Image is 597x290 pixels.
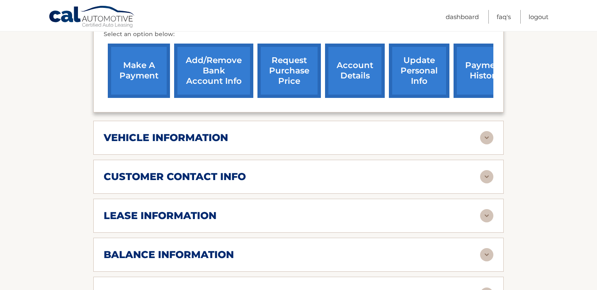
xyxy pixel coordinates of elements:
[104,210,216,222] h2: lease information
[104,171,246,183] h2: customer contact info
[454,44,516,98] a: payment history
[480,209,493,222] img: accordion-rest.svg
[389,44,449,98] a: update personal info
[108,44,170,98] a: make a payment
[480,248,493,261] img: accordion-rest.svg
[174,44,253,98] a: Add/Remove bank account info
[480,170,493,183] img: accordion-rest.svg
[480,131,493,144] img: accordion-rest.svg
[257,44,321,98] a: request purchase price
[104,132,228,144] h2: vehicle information
[104,249,234,261] h2: balance information
[104,29,493,39] p: Select an option below:
[446,10,479,24] a: Dashboard
[529,10,548,24] a: Logout
[497,10,511,24] a: FAQ's
[325,44,385,98] a: account details
[49,5,136,29] a: Cal Automotive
